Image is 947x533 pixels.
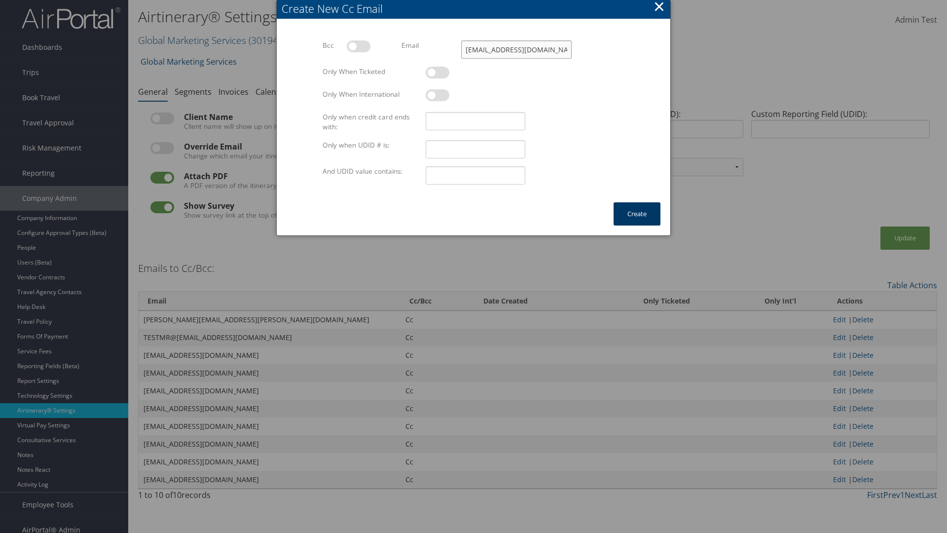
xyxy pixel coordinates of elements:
[398,40,457,50] label: Email
[282,1,670,16] div: Create New Cc Email
[319,140,422,150] label: Only when UDID # is:
[614,202,660,226] button: Create
[319,67,422,76] label: Only When Ticketed
[319,40,343,50] label: Bcc
[319,89,422,99] label: Only When International
[319,166,422,176] label: And UDID value contains:
[319,112,422,132] label: Only when credit card ends with:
